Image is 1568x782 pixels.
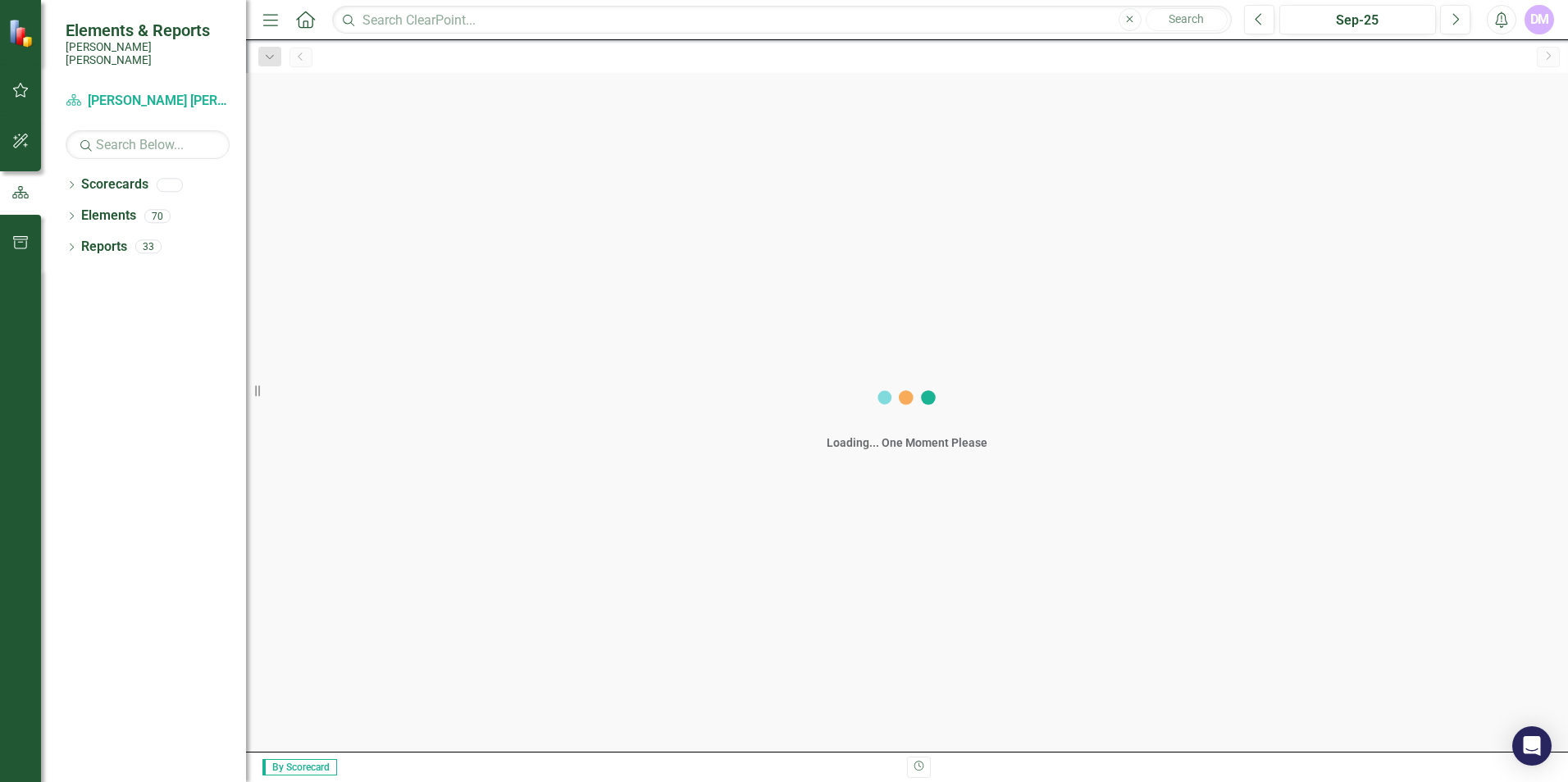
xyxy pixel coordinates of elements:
[81,175,148,194] a: Scorecards
[1512,726,1552,766] div: Open Intercom Messenger
[81,238,127,257] a: Reports
[1279,5,1436,34] button: Sep-25
[332,6,1232,34] input: Search ClearPoint...
[1146,8,1228,31] button: Search
[66,20,230,40] span: Elements & Reports
[827,434,987,451] div: Loading... One Moment Please
[1285,11,1430,30] div: Sep-25
[1169,12,1204,25] span: Search
[66,40,230,67] small: [PERSON_NAME] [PERSON_NAME]
[135,240,162,254] div: 33
[66,130,230,159] input: Search Below...
[144,209,171,223] div: 70
[262,759,337,775] span: By Scorecard
[1525,5,1554,34] button: DM
[8,19,37,48] img: ClearPoint Strategy
[66,92,230,111] a: [PERSON_NAME] [PERSON_NAME] CORPORATE Balanced Scorecard
[81,207,136,225] a: Elements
